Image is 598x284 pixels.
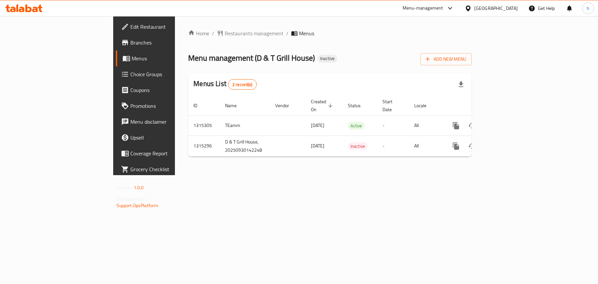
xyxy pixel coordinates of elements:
[286,29,288,37] li: /
[188,96,517,157] table: enhanced table
[116,82,213,98] a: Coupons
[348,142,368,150] div: Inactive
[448,118,464,134] button: more
[348,102,369,110] span: Status
[188,50,315,65] span: Menu management ( D & T Grill House )
[453,77,469,92] div: Export file
[414,102,435,110] span: Locale
[299,29,314,37] span: Menus
[217,29,283,37] a: Restaurants management
[116,50,213,66] a: Menus
[132,54,208,62] span: Menus
[130,70,208,78] span: Choice Groups
[311,98,335,113] span: Created On
[420,53,472,65] button: Add New Menu
[311,142,324,150] span: [DATE]
[130,86,208,94] span: Coupons
[587,5,589,12] span: h
[317,56,337,61] span: Inactive
[116,98,213,114] a: Promotions
[464,138,480,154] button: Change Status
[409,136,443,156] td: All
[448,138,464,154] button: more
[220,115,270,136] td: TEamm
[225,29,283,37] span: Restaurants management
[134,183,144,192] span: 1.0.0
[212,29,214,37] li: /
[116,201,158,210] a: Support.OpsPlatform
[275,102,298,110] span: Vendor
[377,115,409,136] td: -
[130,102,208,110] span: Promotions
[382,98,401,113] span: Start Date
[116,195,147,203] span: Get support on:
[130,118,208,126] span: Menu disclaimer
[228,79,257,90] div: Total records count
[116,161,213,177] a: Grocery Checklist
[228,81,256,88] span: 2 record(s)
[403,4,443,12] div: Menu-management
[193,102,206,110] span: ID
[348,142,368,150] span: Inactive
[116,66,213,82] a: Choice Groups
[426,55,466,63] span: Add New Menu
[116,35,213,50] a: Branches
[409,115,443,136] td: All
[443,96,517,116] th: Actions
[116,183,133,192] span: Version:
[116,19,213,35] a: Edit Restaurant
[130,23,208,31] span: Edit Restaurant
[193,79,256,90] h2: Menus List
[348,122,365,130] span: Active
[130,134,208,142] span: Upsell
[116,145,213,161] a: Coverage Report
[225,102,245,110] span: Name
[130,165,208,173] span: Grocery Checklist
[130,149,208,157] span: Coverage Report
[116,114,213,130] a: Menu disclaimer
[464,118,480,134] button: Change Status
[220,136,270,156] td: D & T Grill House, 20250930142248
[130,39,208,47] span: Branches
[377,136,409,156] td: -
[317,55,337,63] div: Inactive
[311,121,324,130] span: [DATE]
[116,130,213,145] a: Upsell
[474,5,518,12] div: [GEOGRAPHIC_DATA]
[188,29,472,37] nav: breadcrumb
